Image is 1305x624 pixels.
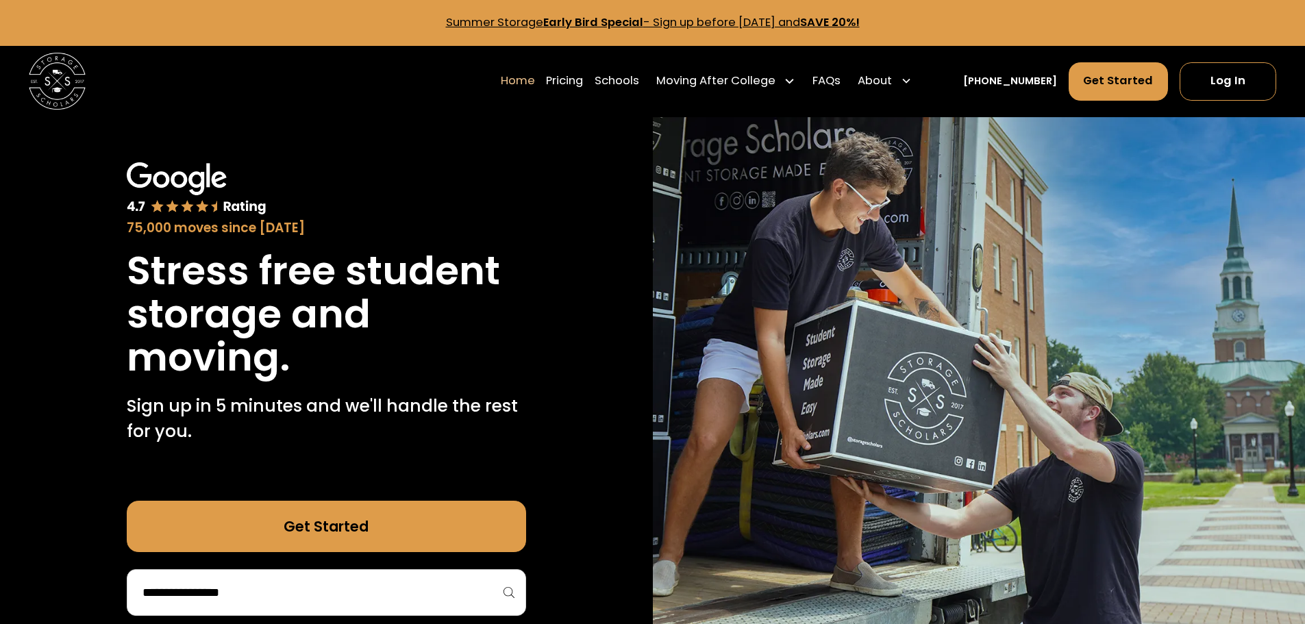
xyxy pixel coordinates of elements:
[446,14,860,30] a: Summer StorageEarly Bird Special- Sign up before [DATE] andSAVE 20%!
[656,73,775,90] div: Moving After College
[546,61,583,101] a: Pricing
[963,74,1057,89] a: [PHONE_NUMBER]
[595,61,639,101] a: Schools
[29,53,86,110] img: Storage Scholars main logo
[1069,62,1169,101] a: Get Started
[127,249,526,379] h1: Stress free student storage and moving.
[812,61,841,101] a: FAQs
[800,14,860,30] strong: SAVE 20%!
[651,61,801,101] div: Moving After College
[127,501,526,552] a: Get Started
[852,61,918,101] div: About
[127,162,266,216] img: Google 4.7 star rating
[858,73,892,90] div: About
[127,393,526,445] p: Sign up in 5 minutes and we'll handle the rest for you.
[543,14,643,30] strong: Early Bird Special
[1180,62,1276,101] a: Log In
[501,61,535,101] a: Home
[127,219,526,238] div: 75,000 moves since [DATE]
